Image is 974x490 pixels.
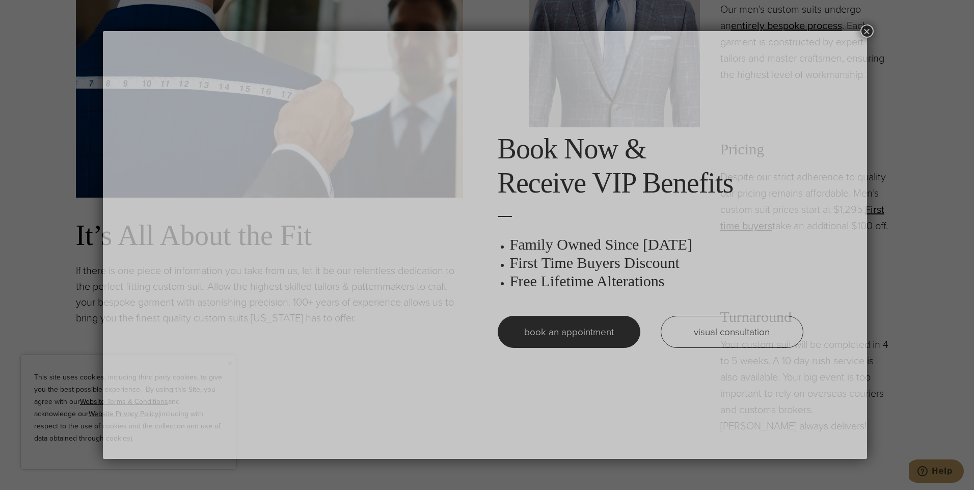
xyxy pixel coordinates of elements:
[498,316,640,348] a: book an appointment
[860,24,874,38] button: Close
[498,132,803,200] h2: Book Now & Receive VIP Benefits
[661,316,803,348] a: visual consultation
[23,7,44,16] span: Help
[510,272,803,290] h3: Free Lifetime Alterations
[510,254,803,272] h3: First Time Buyers Discount
[510,235,803,254] h3: Family Owned Since [DATE]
